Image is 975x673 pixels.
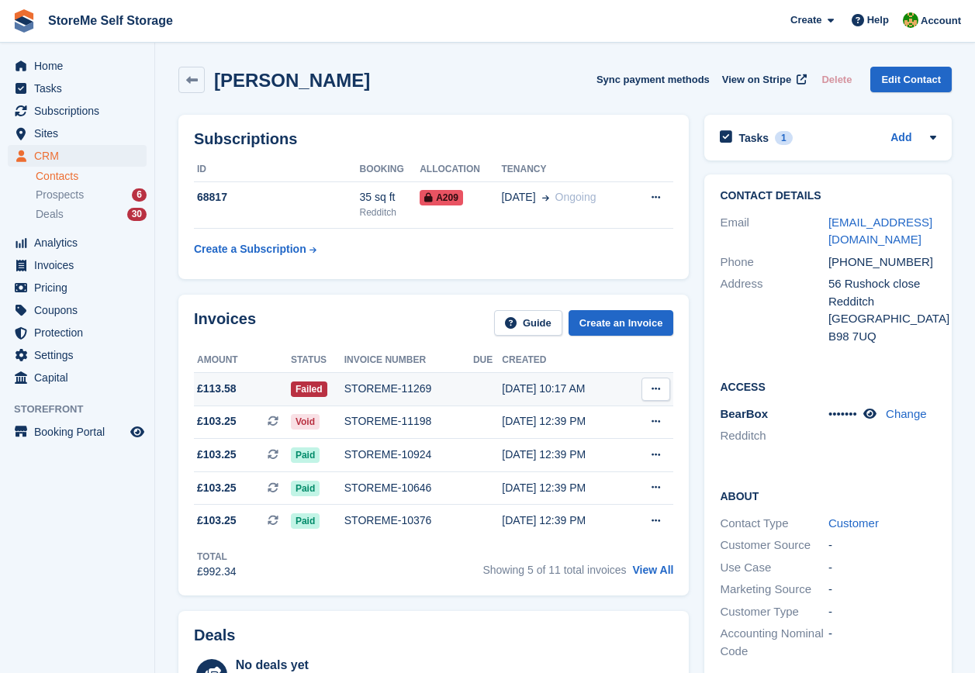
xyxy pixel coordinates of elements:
a: menu [8,322,147,343]
div: STOREME-11198 [344,413,473,430]
div: STOREME-10924 [344,447,473,463]
div: B98 7UQ [828,328,937,346]
span: Tasks [34,78,127,99]
span: Deals [36,207,64,222]
div: - [828,625,937,660]
div: Accounting Nominal Code [720,625,828,660]
span: Account [921,13,961,29]
span: A209 [420,190,463,205]
a: Create an Invoice [569,310,674,336]
a: menu [8,232,147,254]
a: View All [633,564,674,576]
span: Booking Portal [34,421,127,443]
div: STOREME-11269 [344,381,473,397]
span: £103.25 [197,480,237,496]
div: Customer Source [720,537,828,554]
th: ID [194,157,360,182]
th: Created [502,348,625,373]
a: Contacts [36,169,147,184]
span: Paid [291,513,320,529]
th: Allocation [420,157,501,182]
div: [GEOGRAPHIC_DATA] [828,310,937,328]
span: £103.25 [197,447,237,463]
div: 56 Rushock close [828,275,937,293]
div: 35 sq ft [360,189,420,205]
div: STOREME-10376 [344,513,473,529]
th: Invoice number [344,348,473,373]
a: menu [8,367,147,388]
span: Coupons [34,299,127,321]
h2: Contact Details [720,190,936,202]
span: £103.25 [197,413,237,430]
a: [EMAIL_ADDRESS][DOMAIN_NAME] [828,216,932,247]
span: Settings [34,344,127,366]
a: menu [8,55,147,77]
div: 1 [775,131,793,145]
span: £113.58 [197,381,237,397]
div: Email [720,214,828,249]
h2: Invoices [194,310,256,336]
li: Redditch [720,427,828,445]
th: Amount [194,348,291,373]
a: menu [8,254,147,276]
span: Showing 5 of 11 total invoices [482,564,626,576]
span: ••••••• [828,407,857,420]
a: Change [886,407,927,420]
h2: About [720,488,936,503]
span: Home [34,55,127,77]
a: menu [8,145,147,167]
span: £103.25 [197,513,237,529]
div: [DATE] 12:39 PM [502,447,625,463]
a: StoreMe Self Storage [42,8,179,33]
h2: [PERSON_NAME] [214,70,370,91]
div: Redditch [360,205,420,219]
span: Paid [291,447,320,463]
a: menu [8,299,147,321]
h2: Subscriptions [194,130,673,148]
span: Prospects [36,188,84,202]
div: Use Case [720,559,828,577]
a: Deals 30 [36,206,147,223]
a: Add [890,129,911,147]
th: Due [473,348,502,373]
button: Sync payment methods [596,67,710,92]
span: View on Stripe [722,72,791,88]
div: Phone [720,254,828,271]
a: Customer [828,516,879,530]
div: [DATE] 12:39 PM [502,480,625,496]
th: Tenancy [501,157,629,182]
div: Contact Type [720,515,828,533]
div: [DATE] 10:17 AM [502,381,625,397]
span: CRM [34,145,127,167]
div: 30 [127,208,147,221]
div: Marketing Source [720,581,828,599]
a: Create a Subscription [194,235,316,264]
span: Create [790,12,821,28]
div: Total [197,550,237,564]
a: Edit Contact [870,67,952,92]
div: [DATE] 12:39 PM [502,413,625,430]
div: STOREME-10646 [344,480,473,496]
a: Preview store [128,423,147,441]
div: 68817 [194,189,360,205]
span: Pricing [34,277,127,299]
span: Failed [291,381,327,397]
button: Delete [815,67,858,92]
div: [DATE] 12:39 PM [502,513,625,529]
img: stora-icon-8386f47178a22dfd0bd8f6a31ec36ba5ce8667c1dd55bd0f319d3a0aa187defe.svg [12,9,36,33]
span: Capital [34,367,127,388]
span: Invoices [34,254,127,276]
span: Help [867,12,889,28]
div: - [828,537,937,554]
span: Storefront [14,402,154,417]
div: 6 [132,188,147,202]
a: menu [8,78,147,99]
span: BearBox [720,407,768,420]
div: Redditch [828,293,937,311]
h2: Access [720,378,936,394]
span: Subscriptions [34,100,127,122]
div: - [828,603,937,621]
span: [DATE] [501,189,535,205]
span: Sites [34,123,127,144]
a: Prospects 6 [36,187,147,203]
